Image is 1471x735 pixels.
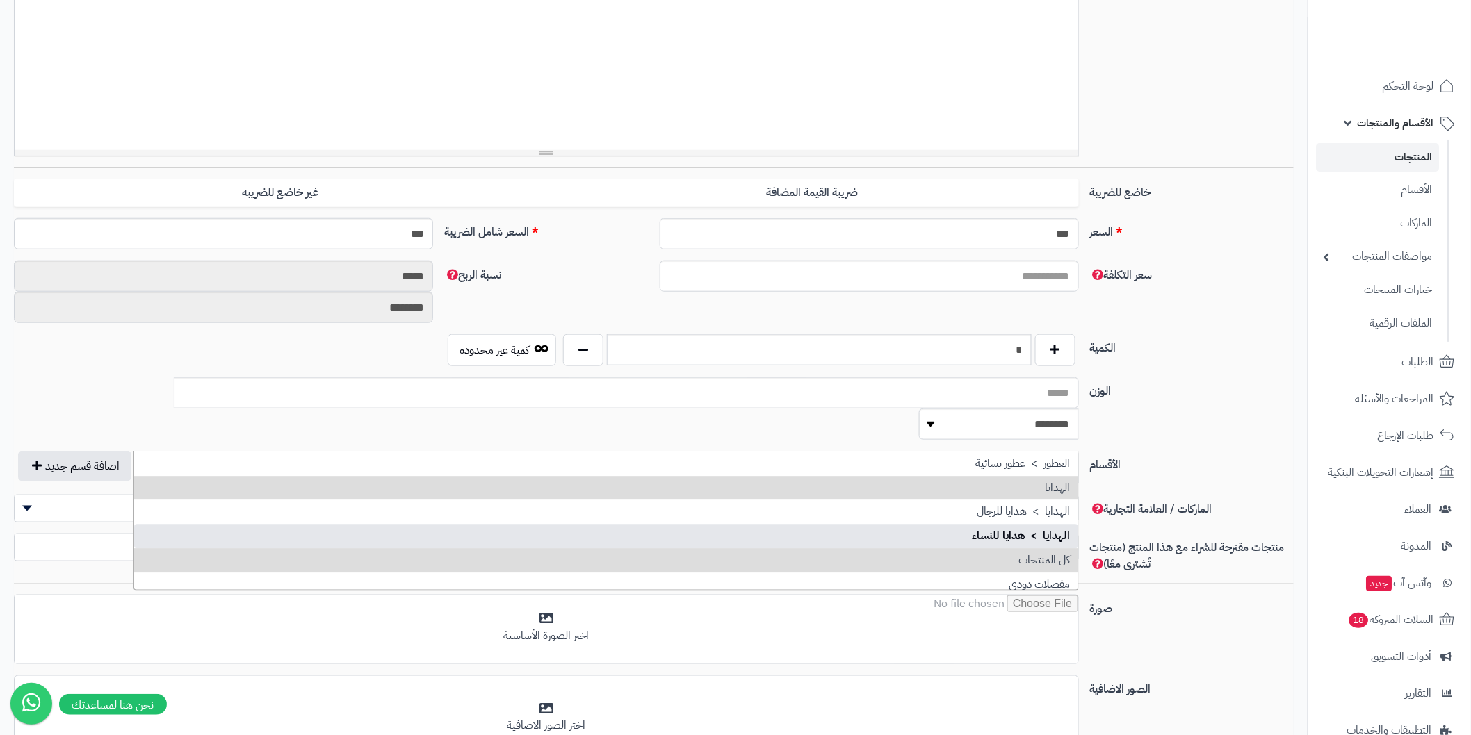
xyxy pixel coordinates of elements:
[1317,566,1463,600] a: وآتس آبجديد
[1317,345,1463,379] a: الطلبات
[1090,267,1153,283] span: سعر التكلفة
[134,500,1078,525] li: الهدايا > هدايا للرجال
[1317,69,1463,103] a: لوحة التحكم
[1317,175,1440,205] a: الأقسام
[1328,463,1434,482] span: إشعارات التحويلات البنكية
[444,267,501,283] span: نسبة الربح
[1358,113,1434,133] span: الأقسام والمنتجات
[1084,377,1300,399] label: الوزن
[14,179,546,207] label: غير خاضع للضريبه
[1090,501,1212,518] span: الماركات / العلامة التجارية
[1317,419,1463,452] a: طلبات الإرجاع
[439,218,654,240] label: السعر شامل الضريبة
[1317,529,1463,563] a: المدونة
[1317,456,1463,489] a: إشعارات التحويلات البنكية
[1402,352,1434,372] span: الطلبات
[134,573,1078,597] li: مفضلات دودي
[1317,208,1440,238] a: الماركات
[1372,647,1432,666] span: أدوات التسويق
[1317,493,1463,526] a: العملاء
[1317,242,1440,272] a: مواصفات المنتجات
[1084,334,1300,356] label: الكمية
[23,718,1069,734] div: اختر الصور الاضافية
[1383,76,1434,96] span: لوحة التحكم
[1084,218,1300,240] label: السعر
[546,179,1079,207] label: ضريبة القيمة المضافة
[1084,595,1300,617] label: صورة
[1401,536,1432,556] span: المدونة
[1084,451,1300,473] label: الأقسام
[1349,613,1369,628] span: 18
[1317,143,1440,172] a: المنتجات
[134,549,1078,573] li: كل المنتجات
[1317,275,1440,305] a: خيارات المنتجات
[1084,179,1300,201] label: خاضع للضريبة
[1378,426,1434,445] span: طلبات الإرجاع
[1405,499,1432,519] span: العملاء
[1317,677,1463,710] a: التقارير
[1317,308,1440,338] a: الملفات الرقمية
[134,452,1078,477] li: العطور > عطور نسائية
[1367,576,1392,591] span: جديد
[1365,573,1432,593] span: وآتس آب
[1317,382,1463,415] a: المراجعات والأسئلة
[134,525,1078,549] li: الهدايا > هدايا للنساء
[1348,610,1434,629] span: السلات المتروكة
[18,451,131,481] button: اضافة قسم جديد
[1084,675,1300,697] label: الصور الاضافية
[1090,539,1285,572] span: منتجات مقترحة للشراء مع هذا المنتج (منتجات تُشترى معًا)
[1317,640,1463,673] a: أدوات التسويق
[1317,603,1463,636] a: السلات المتروكة18
[1406,684,1432,703] span: التقارير
[134,477,1078,501] li: الهدايا
[1356,389,1434,408] span: المراجعات والأسئلة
